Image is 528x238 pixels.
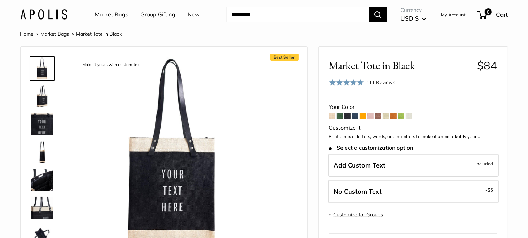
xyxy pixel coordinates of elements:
[369,7,387,22] button: Search
[30,168,55,193] a: description_Inner pocket good for daily drivers.
[20,31,34,37] a: Home
[488,187,493,193] span: $5
[486,186,493,194] span: -
[270,54,299,61] span: Best Seller
[334,161,386,169] span: Add Custom Text
[329,133,497,140] p: Print a mix of letters, words, and numbers to make it unmistakably yours.
[188,9,200,20] a: New
[31,197,53,219] img: description_Super soft long leather handles.
[79,60,146,69] div: Make it yours with custom text.
[30,112,55,137] a: description_Custom printed text with eco-friendly ink.
[31,57,53,80] img: description_Make it yours with custom text.
[334,187,382,195] span: No Custom Text
[477,59,497,72] span: $84
[76,31,122,37] span: Market Tote in Black
[31,141,53,163] img: Market Tote in Black
[484,8,491,15] span: 0
[329,144,413,151] span: Select a customization option
[328,154,499,177] label: Add Custom Text
[30,140,55,165] a: Market Tote in Black
[41,31,69,37] a: Market Bags
[95,9,129,20] a: Market Bags
[478,9,508,20] a: 0 Cart
[20,9,67,20] img: Apolis
[141,9,176,20] a: Group Gifting
[329,59,472,72] span: Market Tote in Black
[401,13,426,24] button: USD $
[476,159,493,168] span: Included
[441,10,466,19] a: My Account
[20,29,122,38] nav: Breadcrumb
[226,7,369,22] input: Search...
[328,180,499,203] label: Leave Blank
[30,56,55,81] a: description_Make it yours with custom text.
[30,195,55,221] a: description_Super soft long leather handles.
[31,113,53,135] img: description_Custom printed text with eco-friendly ink.
[366,79,395,85] span: 111 Reviews
[329,123,497,133] div: Customize It
[31,169,53,191] img: description_Inner pocket good for daily drivers.
[329,210,383,220] div: or
[30,84,55,109] a: Market Tote in Black
[329,102,497,112] div: Your Color
[334,211,383,218] a: Customize for Groups
[496,11,508,18] span: Cart
[401,15,419,22] span: USD $
[31,85,53,107] img: Market Tote in Black
[401,5,426,15] span: Currency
